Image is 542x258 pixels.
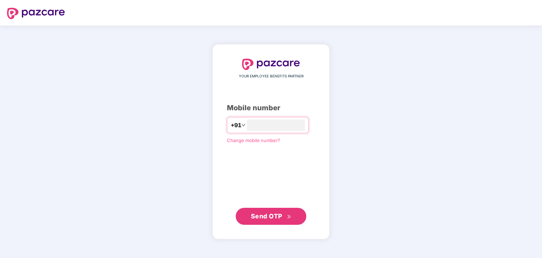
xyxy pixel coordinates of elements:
[241,123,246,127] span: down
[7,8,65,19] img: logo
[231,121,241,130] span: +91
[227,137,280,143] a: Change mobile number?
[242,59,300,70] img: logo
[251,212,282,220] span: Send OTP
[227,102,315,113] div: Mobile number
[239,74,303,79] span: YOUR EMPLOYEE BENEFITS PARTNER
[287,215,291,219] span: double-right
[236,208,306,225] button: Send OTPdouble-right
